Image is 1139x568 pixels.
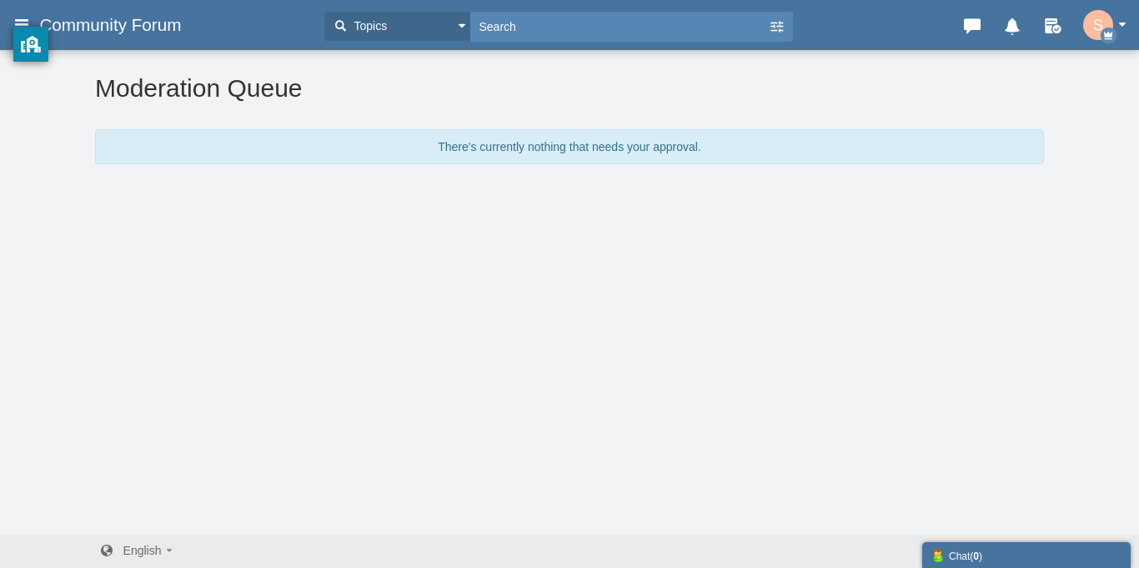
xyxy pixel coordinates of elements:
[970,550,982,562] span: ( )
[39,15,193,35] span: Community Forum
[95,129,1044,164] div: There's currently nothing that needs your approval.
[470,12,768,41] input: Search
[123,544,162,557] span: English
[973,550,979,562] strong: 0
[349,18,387,35] span: Topics
[13,27,48,62] button: privacy banner
[1083,10,1113,40] img: 23di2VhnIR6aWPkI6cXmqEFfu5TIK1cB0wvLN2wS1vrmjxZrC2HZZfmROjtT5bCjfwtatDpsH6ukjugfXQFkB2QUjFjdQN1iu...
[39,10,316,40] a: Community Forum
[95,74,303,102] h2: Moderation Queue
[931,546,1122,564] div: Chat
[324,12,470,41] button: Topics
